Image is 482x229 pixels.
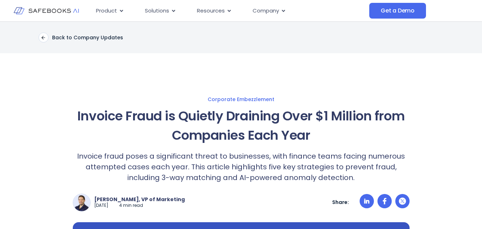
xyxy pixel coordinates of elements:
[7,96,475,103] a: Corporate Embezzlement
[332,199,349,205] p: Share:
[94,203,108,209] p: [DATE]
[73,194,90,211] img: Yuval Michaeli
[197,7,225,15] span: Resources
[73,106,410,145] h1: Invoice Fraud is Quietly Draining Over $1 Million from Companies Each Year
[90,4,369,18] div: Menu Toggle
[90,4,369,18] nav: Menu
[145,7,169,15] span: Solutions
[253,7,279,15] span: Company
[94,196,185,203] p: [PERSON_NAME], VP of Marketing
[52,34,123,41] p: Back to Company Updates
[381,7,415,14] span: Get a Demo
[73,151,410,183] p: Invoice fraud poses a significant threat to businesses, with finance teams facing numerous attemp...
[39,33,123,43] a: Back to Company Updates
[96,7,117,15] span: Product
[369,3,426,19] a: Get a Demo
[119,203,143,209] p: 4 min read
